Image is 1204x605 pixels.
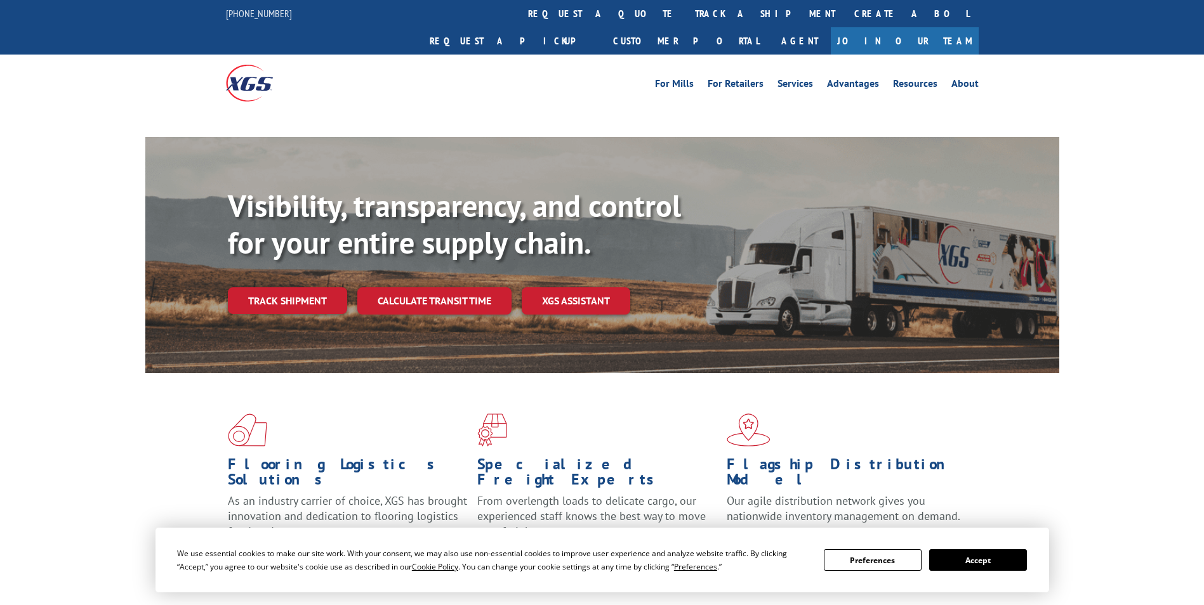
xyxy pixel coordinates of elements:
b: Visibility, transparency, and control for your entire supply chain. [228,186,681,262]
p: From overlength loads to delicate cargo, our experienced staff knows the best way to move your fr... [477,493,717,550]
a: For Mills [655,79,694,93]
img: xgs-icon-focused-on-flooring-red [477,413,507,446]
div: Cookie Consent Prompt [155,528,1049,592]
span: Preferences [674,561,717,572]
h1: Flagship Distribution Model [727,457,967,493]
a: Customer Portal [604,27,769,55]
h1: Specialized Freight Experts [477,457,717,493]
a: Advantages [827,79,879,93]
span: Our agile distribution network gives you nationwide inventory management on demand. [727,493,960,523]
a: Request a pickup [420,27,604,55]
button: Preferences [824,549,922,571]
div: We use essential cookies to make our site work. With your consent, we may also use non-essential ... [177,547,809,573]
span: As an industry carrier of choice, XGS has brought innovation and dedication to flooring logistics... [228,493,467,538]
a: About [951,79,979,93]
a: XGS ASSISTANT [522,287,630,315]
a: Track shipment [228,287,347,314]
a: For Retailers [708,79,764,93]
h1: Flooring Logistics Solutions [228,457,468,493]
img: xgs-icon-flagship-distribution-model-red [727,413,771,446]
a: Resources [893,79,937,93]
a: [PHONE_NUMBER] [226,7,292,20]
a: Agent [769,27,831,55]
a: Join Our Team [831,27,979,55]
button: Accept [929,549,1027,571]
span: Cookie Policy [412,561,458,572]
a: Calculate transit time [357,287,512,315]
a: Services [777,79,813,93]
img: xgs-icon-total-supply-chain-intelligence-red [228,413,267,446]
